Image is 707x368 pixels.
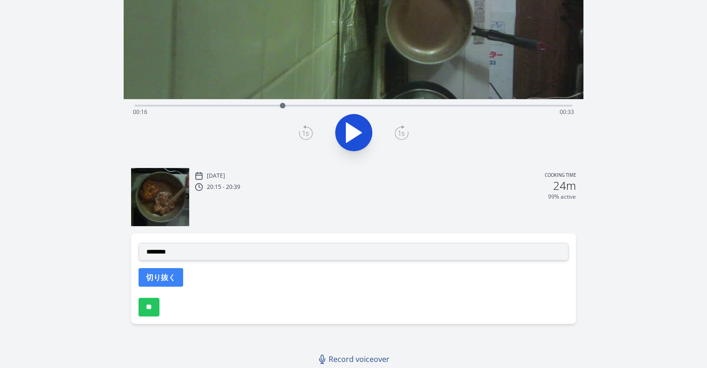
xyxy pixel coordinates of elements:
p: 99% active [548,193,576,201]
p: [DATE] [207,172,225,180]
span: 00:16 [133,108,147,116]
span: 00:33 [560,108,574,116]
p: 20:15 - 20:39 [207,183,240,191]
span: Record voiceover [329,354,390,365]
button: 切り抜く [139,268,183,287]
p: Cooking time [545,172,576,180]
h2: 24m [553,180,576,191]
img: 250812111558_thumb.jpeg [131,168,189,226]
